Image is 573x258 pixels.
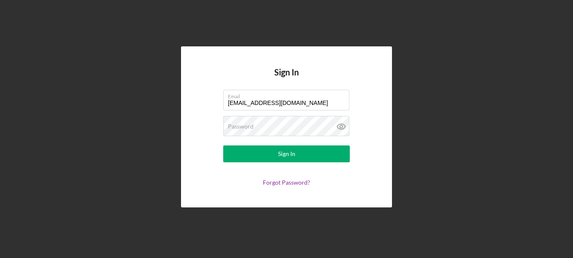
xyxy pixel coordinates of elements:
label: Password [228,123,254,130]
div: Sign In [278,145,295,162]
a: Forgot Password? [263,179,310,186]
h4: Sign In [274,67,299,90]
button: Sign In [223,145,350,162]
label: Email [228,90,349,99]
